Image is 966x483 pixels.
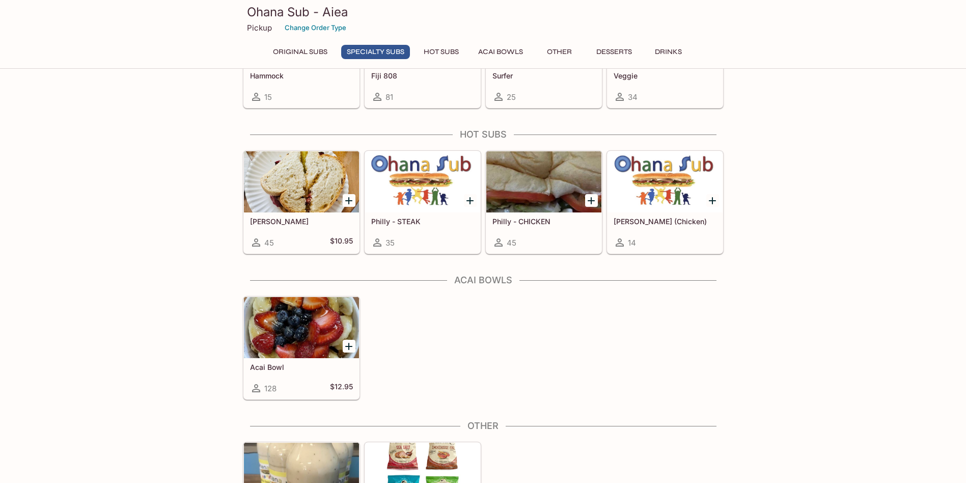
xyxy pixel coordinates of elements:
[385,92,393,102] span: 81
[492,71,595,80] h5: Surfer
[591,45,638,59] button: Desserts
[264,92,272,102] span: 15
[614,217,716,226] h5: [PERSON_NAME] (Chicken)
[585,194,598,207] button: Add Philly - CHICKEN
[371,217,474,226] h5: Philly - STEAK
[250,71,353,80] h5: Hammock
[244,151,359,212] div: Reuben
[343,340,355,353] button: Add Acai Bowl
[264,238,274,248] span: 45
[607,151,723,254] a: [PERSON_NAME] (Chicken)14
[507,92,516,102] span: 25
[243,151,360,254] a: [PERSON_NAME]45$10.95
[507,238,516,248] span: 45
[473,45,529,59] button: Acai Bowls
[492,217,595,226] h5: Philly - CHICKEN
[365,151,481,254] a: Philly - STEAK35
[244,297,359,358] div: Acai Bowl
[341,45,410,59] button: Specialty Subs
[418,45,464,59] button: Hot Subs
[243,129,724,140] h4: Hot Subs
[280,20,351,36] button: Change Order Type
[247,23,272,33] p: Pickup
[486,151,601,212] div: Philly - CHICKEN
[537,45,583,59] button: Other
[330,236,353,249] h5: $10.95
[646,45,692,59] button: Drinks
[243,420,724,432] h4: Other
[250,363,353,371] h5: Acai Bowl
[628,238,636,248] span: 14
[243,297,360,399] a: Acai Bowl128$12.95
[343,194,355,207] button: Add Reuben
[365,151,480,212] div: Philly - STEAK
[628,92,638,102] span: 34
[706,194,719,207] button: Add Teri (Chicken)
[250,217,353,226] h5: [PERSON_NAME]
[264,384,277,393] span: 128
[247,4,720,20] h3: Ohana Sub - Aiea
[464,194,477,207] button: Add Philly - STEAK
[385,238,395,248] span: 35
[243,275,724,286] h4: Acai Bowls
[330,382,353,394] h5: $12.95
[486,151,602,254] a: Philly - CHICKEN45
[614,71,716,80] h5: Veggie
[371,71,474,80] h5: Fiji 808
[267,45,333,59] button: Original Subs
[608,151,723,212] div: Teri (Chicken)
